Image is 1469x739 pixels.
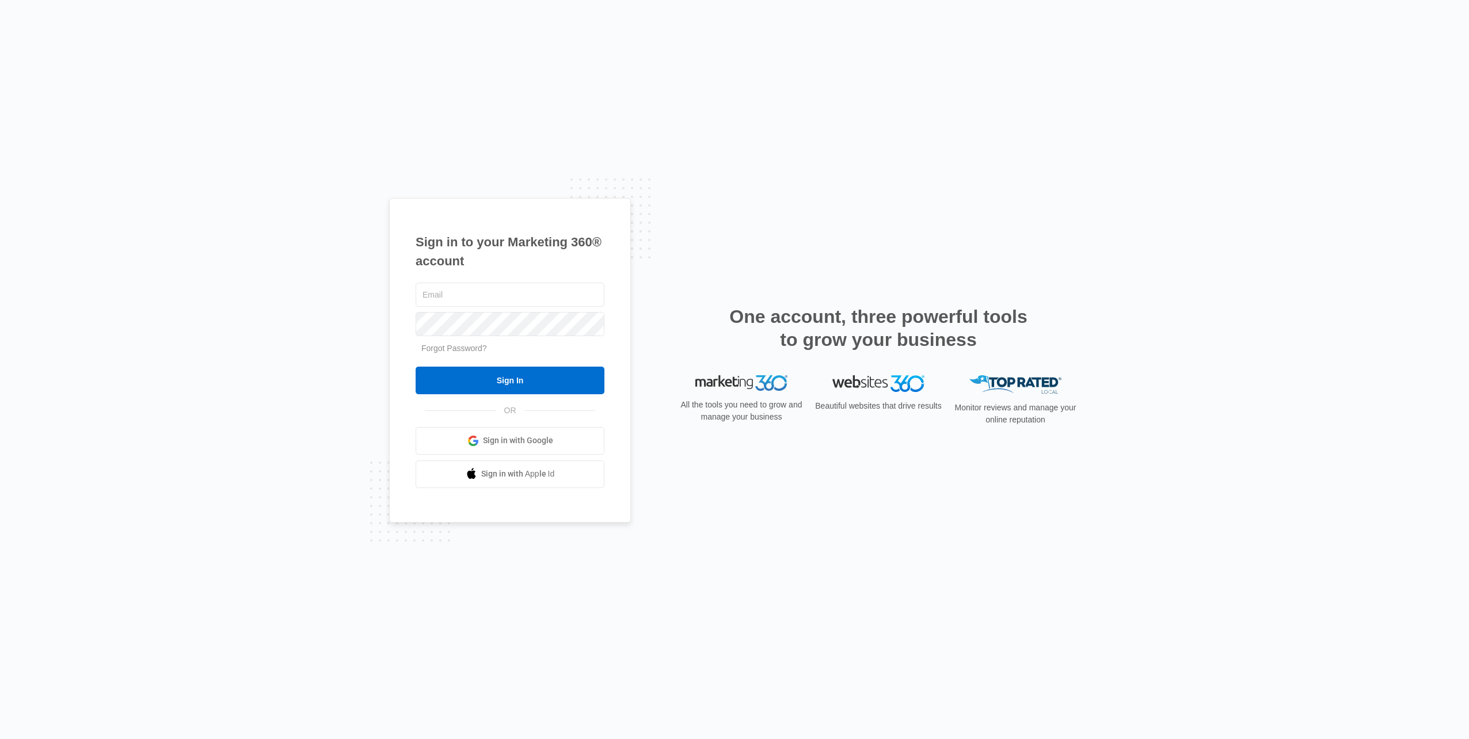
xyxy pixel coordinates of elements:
[726,305,1031,351] h2: One account, three powerful tools to grow your business
[481,468,555,480] span: Sign in with Apple Id
[695,375,787,391] img: Marketing 360
[832,375,924,392] img: Websites 360
[416,427,604,455] a: Sign in with Google
[416,460,604,488] a: Sign in with Apple Id
[416,283,604,307] input: Email
[677,399,806,423] p: All the tools you need to grow and manage your business
[416,233,604,271] h1: Sign in to your Marketing 360® account
[951,402,1080,426] p: Monitor reviews and manage your online reputation
[416,367,604,394] input: Sign In
[814,400,943,412] p: Beautiful websites that drive results
[483,435,553,447] span: Sign in with Google
[496,405,524,417] span: OR
[421,344,487,353] a: Forgot Password?
[969,375,1061,394] img: Top Rated Local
